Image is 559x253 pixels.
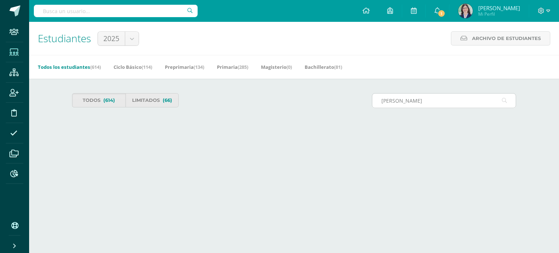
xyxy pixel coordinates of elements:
input: Busca al estudiante aquí... [372,94,516,108]
a: Magisterio(0) [261,61,292,73]
a: Todos(614) [72,93,126,107]
span: (614) [90,64,101,70]
span: (614) [103,94,115,107]
input: Busca un usuario... [34,5,198,17]
span: (285) [238,64,248,70]
a: Ciclo Básico(114) [114,61,152,73]
span: (66) [163,94,172,107]
a: Limitados(66) [126,93,179,107]
span: Archivo de Estudiantes [472,32,541,45]
a: 2025 [98,32,139,46]
span: (134) [194,64,204,70]
span: 1 [437,9,445,17]
span: Estudiantes [38,31,91,45]
a: Archivo de Estudiantes [451,31,550,46]
a: Primaria(285) [217,61,248,73]
a: Preprimaria(134) [165,61,204,73]
a: Bachillerato(81) [305,61,342,73]
span: 2025 [103,32,119,46]
span: [PERSON_NAME] [478,4,520,12]
img: d287b3f4ec78f077569923fcdb2be007.png [458,4,473,18]
span: Mi Perfil [478,11,520,17]
a: Todos los estudiantes(614) [38,61,101,73]
span: (81) [334,64,342,70]
span: (0) [286,64,292,70]
span: (114) [142,64,152,70]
